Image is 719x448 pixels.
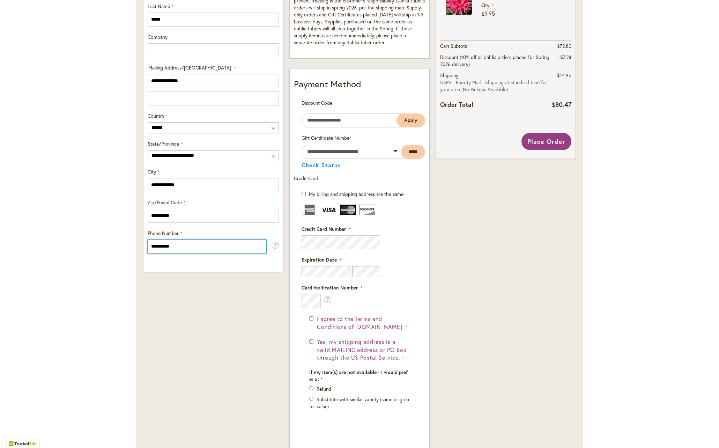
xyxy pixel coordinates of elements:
[317,338,407,361] span: Yes, my shipping address is a valid MAILING address or PO Box through the US Postal Service.
[302,284,358,291] span: Card Verification Number
[557,72,571,79] span: $14.95
[521,133,571,150] button: Place Order
[148,34,168,40] span: Company
[148,64,231,71] span: Mailing Address/[GEOGRAPHIC_DATA]
[317,385,331,392] label: Refund
[302,162,341,168] button: Check Status
[302,134,351,141] span: Gift Certificate Number
[552,100,571,109] span: $80.47
[148,168,156,175] span: City
[148,199,182,206] span: Zip/Postal Code
[527,137,565,146] span: Place Order
[340,205,356,215] img: MasterCard
[440,99,473,109] strong: Order Total
[440,79,552,93] span: USPS - Priority Mail - Shipping at standard time for your area (No Pickups Available) -
[309,396,409,410] label: Substitute with similar variety (same or greater value)
[302,226,346,232] span: Credit Card Number
[294,78,425,94] div: Payment Method
[309,191,403,197] span: My billing and shipping address are the same
[148,140,179,147] span: State/Province
[558,54,571,60] span: -$7.28
[440,40,552,52] th: Cart Subtotal
[557,43,571,49] span: $72.80
[321,205,337,215] img: Visa
[148,112,164,119] span: Country
[359,205,375,215] img: Discover
[294,175,318,182] span: Credit Card
[404,117,417,123] span: Apply
[5,423,25,443] iframe: Launch Accessibility Center
[396,113,425,127] button: Apply
[440,72,459,79] span: Shipping
[309,369,408,382] span: If my item(s) are not available - I would prefer a:
[302,100,332,106] span: Discount Code
[440,54,549,67] span: Discount (10% off all dahlia orders placed for Spring 2026 delivery)
[481,2,489,8] span: Qty
[302,256,337,263] span: Expiration Date
[148,3,170,9] span: Last Name
[492,2,494,8] span: 1
[317,315,404,330] span: I agree to the Terms and Conditions of [DOMAIN_NAME].
[148,230,179,236] span: Phone Number
[302,205,318,215] img: American Express
[481,10,495,17] span: $9.95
